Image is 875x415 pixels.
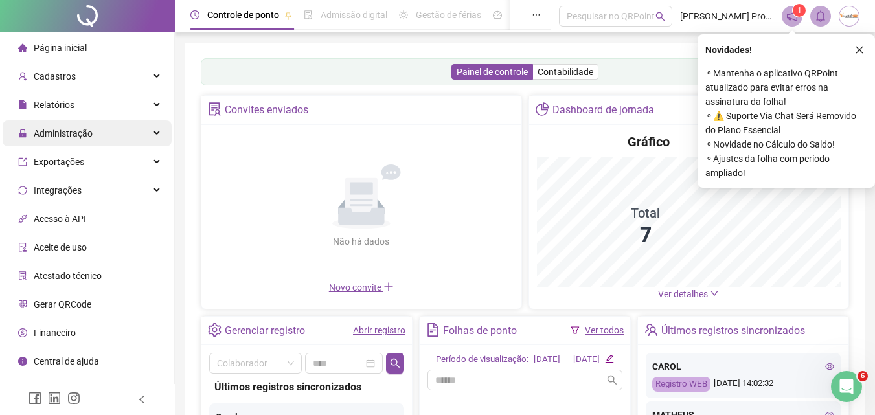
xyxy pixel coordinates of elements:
span: left [137,395,146,404]
a: Ver todos [585,325,624,335]
a: Ver detalhes down [658,289,719,299]
span: Integrações [34,185,82,196]
span: qrcode [18,300,27,309]
div: CAROL [652,359,834,374]
div: Gerenciar registro [225,320,305,342]
span: [PERSON_NAME] Processamento de Dados [680,9,774,23]
span: close [855,45,864,54]
span: file-done [304,10,313,19]
sup: 1 [793,4,806,17]
span: audit [18,243,27,252]
span: Central de ajuda [34,356,99,366]
span: Gestão de férias [416,10,481,20]
span: Gerar QRCode [34,299,91,309]
span: Financeiro [34,328,76,338]
span: Relatórios [34,100,74,110]
div: - [565,353,568,366]
div: [DATE] [534,353,560,366]
span: Contabilidade [538,67,593,77]
span: Novidades ! [705,43,752,57]
div: Não há dados [302,234,421,249]
span: file [18,100,27,109]
span: Página inicial [34,43,87,53]
span: Exportações [34,157,84,167]
span: info-circle [18,357,27,366]
span: Atestado técnico [34,271,102,281]
span: search [655,12,665,21]
span: file-text [426,323,440,337]
h4: Gráfico [628,133,670,151]
span: search [390,358,400,368]
span: search [607,375,617,385]
div: Dashboard de jornada [552,99,654,121]
div: Convites enviados [225,99,308,121]
span: team [644,323,658,337]
span: Novo convite [329,282,394,293]
div: [DATE] [573,353,600,366]
span: Ver detalhes [658,289,708,299]
div: Registro WEB [652,377,710,392]
span: dashboard [493,10,502,19]
span: solution [208,102,222,116]
span: lock [18,129,27,138]
span: bell [815,10,826,22]
span: linkedin [48,392,61,405]
span: ⚬ Novidade no Cálculo do Saldo! [705,137,867,151]
span: instagram [67,392,80,405]
span: ⚬ Ajustes da folha com período ampliado! [705,151,867,180]
span: Controle de ponto [207,10,279,20]
div: Período de visualização: [436,353,528,366]
span: home [18,43,27,52]
span: Painel de controle [457,67,528,77]
iframe: Intercom live chat [831,371,862,402]
span: dollar [18,328,27,337]
span: api [18,214,27,223]
span: clock-circle [190,10,199,19]
span: edit [605,354,613,363]
span: ⚬ Mantenha o aplicativo QRPoint atualizado para evitar erros na assinatura da folha! [705,66,867,109]
span: plus [383,282,394,292]
span: user-add [18,72,27,81]
div: Folhas de ponto [443,320,517,342]
span: Aceite de uso [34,242,87,252]
span: down [710,289,719,298]
div: Últimos registros sincronizados [214,379,399,395]
img: 31496 [839,6,859,26]
span: Acesso à API [34,214,86,224]
span: Administração [34,128,93,139]
span: sun [399,10,408,19]
div: [DATE] 14:02:32 [652,377,834,392]
span: eye [825,362,834,371]
span: solution [18,271,27,280]
span: ⚬ ⚠️ Suporte Via Chat Será Removido do Plano Essencial [705,109,867,137]
span: 1 [797,6,802,15]
span: sync [18,186,27,195]
span: pushpin [284,12,292,19]
span: export [18,157,27,166]
span: setting [208,323,222,337]
span: ellipsis [532,10,541,19]
span: notification [786,10,798,22]
span: filter [571,326,580,335]
span: facebook [28,392,41,405]
div: Últimos registros sincronizados [661,320,805,342]
span: 6 [858,371,868,381]
span: Admissão digital [321,10,387,20]
a: Abrir registro [353,325,405,335]
span: pie-chart [536,102,549,116]
span: Cadastros [34,71,76,82]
